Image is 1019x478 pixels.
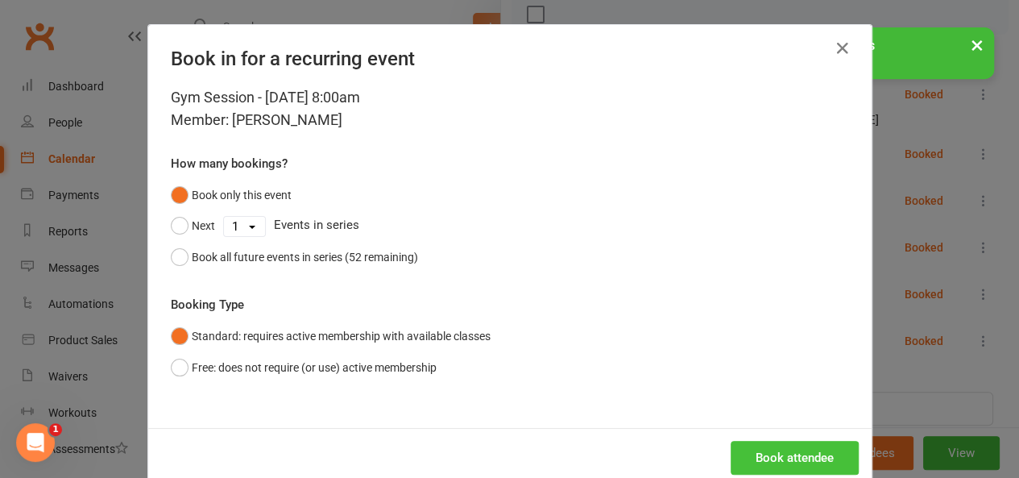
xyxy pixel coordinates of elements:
[171,295,244,314] label: Booking Type
[171,210,215,241] button: Next
[171,352,437,383] button: Free: does not require (or use) active membership
[171,210,849,241] div: Events in series
[171,180,292,210] button: Book only this event
[830,35,855,61] button: Close
[171,321,491,351] button: Standard: requires active membership with available classes
[171,154,288,173] label: How many bookings?
[171,86,849,131] div: Gym Session - [DATE] 8:00am Member: [PERSON_NAME]
[16,423,55,462] iframe: Intercom live chat
[49,423,62,436] span: 1
[171,242,418,272] button: Book all future events in series (52 remaining)
[731,441,859,475] button: Book attendee
[171,48,849,70] h4: Book in for a recurring event
[192,248,418,266] div: Book all future events in series (52 remaining)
